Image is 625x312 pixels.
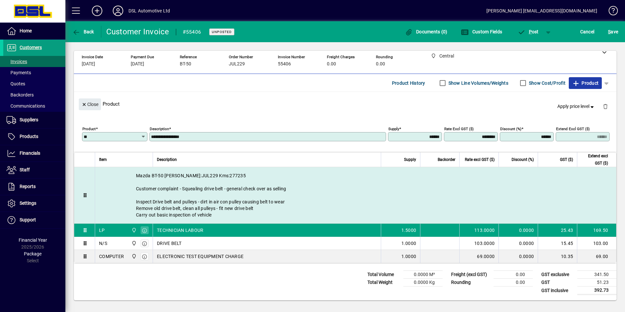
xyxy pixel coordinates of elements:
button: Save [606,26,620,38]
button: Back [71,26,96,38]
mat-label: Supply [388,127,399,131]
mat-label: Description [150,127,169,131]
td: GST [538,279,577,286]
span: Communications [7,103,45,109]
a: Quotes [3,78,65,89]
mat-label: Extend excl GST ($) [556,127,590,131]
a: Knowledge Base [604,1,617,23]
mat-label: Product [82,127,96,131]
span: Support [20,217,36,222]
label: Show Line Volumes/Weights [447,80,508,86]
span: BT-50 [180,61,191,67]
span: Central [130,240,137,247]
td: 0.00 [494,271,533,279]
a: Communications [3,100,65,112]
div: Mazda BT-50 [PERSON_NAME]:JUL229 Kms:277235 Customer complaint - Squealing drive belt - general c... [95,167,616,223]
span: Payments [7,70,31,75]
span: Custom Fields [461,29,502,34]
span: Documents (0) [405,29,448,34]
a: Payments [3,67,65,78]
div: Customer Invoice [106,26,169,37]
button: Delete [598,98,613,114]
td: Total Weight [364,279,403,286]
span: DRIVE BELT [157,240,182,247]
td: 0.00 [494,279,533,286]
mat-label: Rate excl GST ($) [444,127,474,131]
div: DSL Automotive Ltd [128,6,170,16]
div: COMPUTER [99,253,124,260]
span: Financials [20,150,40,156]
span: Backorders [7,92,34,97]
button: Profile [108,5,128,17]
button: Product History [389,77,428,89]
td: 51.23 [577,279,617,286]
span: Description [157,156,177,163]
span: [DATE] [131,61,144,67]
button: Documents (0) [403,26,449,38]
button: Apply price level [555,101,598,113]
span: JUL229 [229,61,245,67]
a: Staff [3,162,65,178]
span: Settings [20,200,36,206]
div: 113.0000 [464,227,495,234]
span: 0.00 [376,61,385,67]
span: Close [81,99,98,110]
a: Reports [3,179,65,195]
td: GST exclusive [538,271,577,279]
div: Product [74,92,617,116]
td: 0.0000 Kg [403,279,443,286]
span: Product [572,78,599,88]
span: ost [517,29,539,34]
button: Post [514,26,542,38]
span: Invoices [7,59,27,64]
span: Reports [20,184,36,189]
div: LP [99,227,105,234]
td: 392.73 [577,286,617,295]
span: Supply [404,156,416,163]
span: 1.5000 [401,227,416,234]
button: Cancel [579,26,596,38]
div: 103.0000 [464,240,495,247]
span: Staff [20,167,30,172]
span: Apply price level [557,103,595,110]
span: Central [130,253,137,260]
span: ELECTRONIC TEST EQUIPMENT CHARGE [157,253,244,260]
td: 0.0000 [498,224,538,237]
span: Quotes [7,81,25,86]
td: 341.50 [577,271,617,279]
span: GST ($) [560,156,573,163]
td: 169.50 [577,224,616,237]
td: 25.43 [538,224,577,237]
span: [DATE] [82,61,95,67]
span: Cancel [580,26,595,37]
td: Freight (excl GST) [448,271,494,279]
span: Rate excl GST ($) [465,156,495,163]
div: 69.0000 [464,253,495,260]
div: [PERSON_NAME] [EMAIL_ADDRESS][DOMAIN_NAME] [486,6,597,16]
td: 0.0000 [498,237,538,250]
span: ave [608,26,618,37]
span: Backorder [438,156,455,163]
a: Settings [3,195,65,212]
td: 0.0000 M³ [403,271,443,279]
a: Invoices [3,56,65,67]
span: TECHNICIAN LABOUR [157,227,203,234]
td: 10.35 [538,250,577,263]
a: Financials [3,145,65,162]
span: Central [130,227,137,234]
span: 1.0000 [401,240,416,247]
button: Close [79,98,101,110]
a: Backorders [3,89,65,100]
label: Show Cost/Profit [528,80,566,86]
span: Unposted [212,30,232,34]
span: P [529,29,532,34]
a: Suppliers [3,112,65,128]
span: S [608,29,611,34]
td: Rounding [448,279,494,286]
span: Customers [20,45,42,50]
div: N/S [99,240,107,247]
app-page-header-button: Back [65,26,101,38]
td: Total Volume [364,271,403,279]
td: GST inclusive [538,286,577,295]
span: Financial Year [19,237,47,243]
